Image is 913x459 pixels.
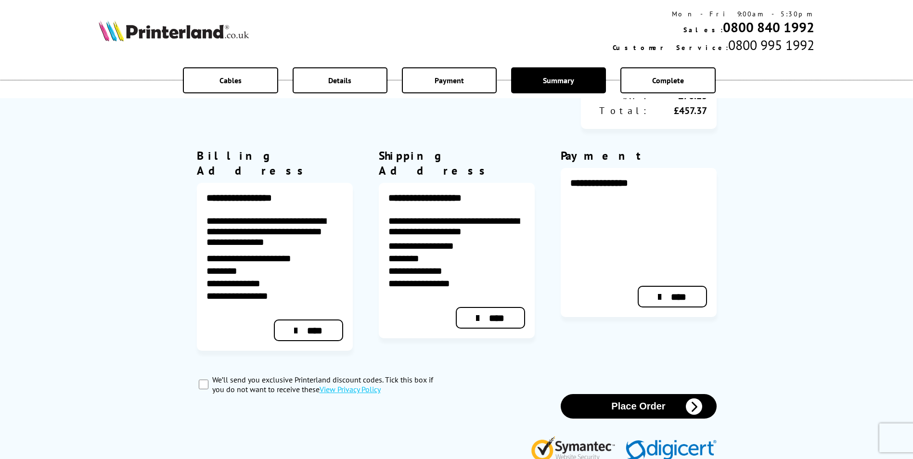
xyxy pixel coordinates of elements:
[652,76,684,85] span: Complete
[683,25,723,34] span: Sales:
[99,20,249,41] img: Printerland Logo
[197,148,353,178] div: Billing Address
[613,10,814,18] div: Mon - Fri 9:00am - 5:30pm
[328,76,351,85] span: Details
[613,43,728,52] span: Customer Service:
[379,148,535,178] div: Shipping Address
[723,18,814,36] a: 0800 840 1992
[649,104,707,117] div: £457.37
[543,76,574,85] span: Summary
[435,76,464,85] span: Payment
[212,375,446,394] label: We’ll send you exclusive Printerland discount codes. Tick this box if you do not want to receive ...
[561,394,717,419] button: Place Order
[728,36,814,54] span: 0800 995 1992
[591,104,649,117] div: Total:
[561,148,717,163] div: Payment
[320,384,381,394] a: modal_privacy
[219,76,242,85] span: Cables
